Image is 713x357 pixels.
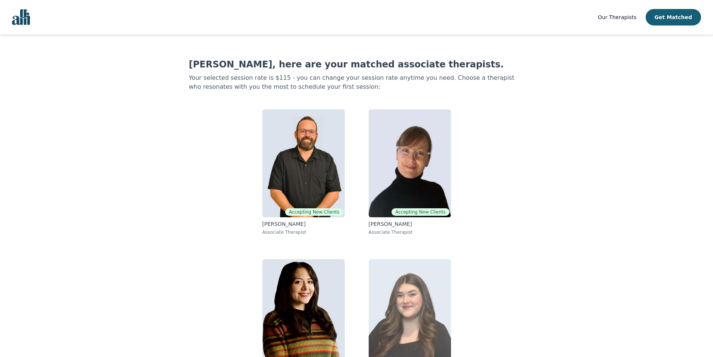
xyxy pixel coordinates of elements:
a: Josh CadieuxAccepting New Clients[PERSON_NAME]Associate Therapist [256,103,351,241]
p: [PERSON_NAME] [262,220,345,228]
span: Accepting New Clients [285,208,343,216]
p: [PERSON_NAME] [369,220,451,228]
button: Get Matched [646,9,701,25]
img: alli logo [12,9,30,25]
img: Josh Cadieux [262,109,345,217]
img: Angela Earl [369,109,451,217]
a: Angela EarlAccepting New Clients[PERSON_NAME]Associate Therapist [363,103,457,241]
p: Associate Therapist [369,229,451,235]
p: Associate Therapist [262,229,345,235]
span: Accepting New Clients [391,208,449,216]
p: Your selected session rate is $115 - you can change your session rate anytime you need. Choose a ... [189,73,524,91]
span: Our Therapists [598,14,636,20]
a: Our Therapists [598,13,636,22]
h1: [PERSON_NAME], here are your matched associate therapists. [189,58,524,70]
